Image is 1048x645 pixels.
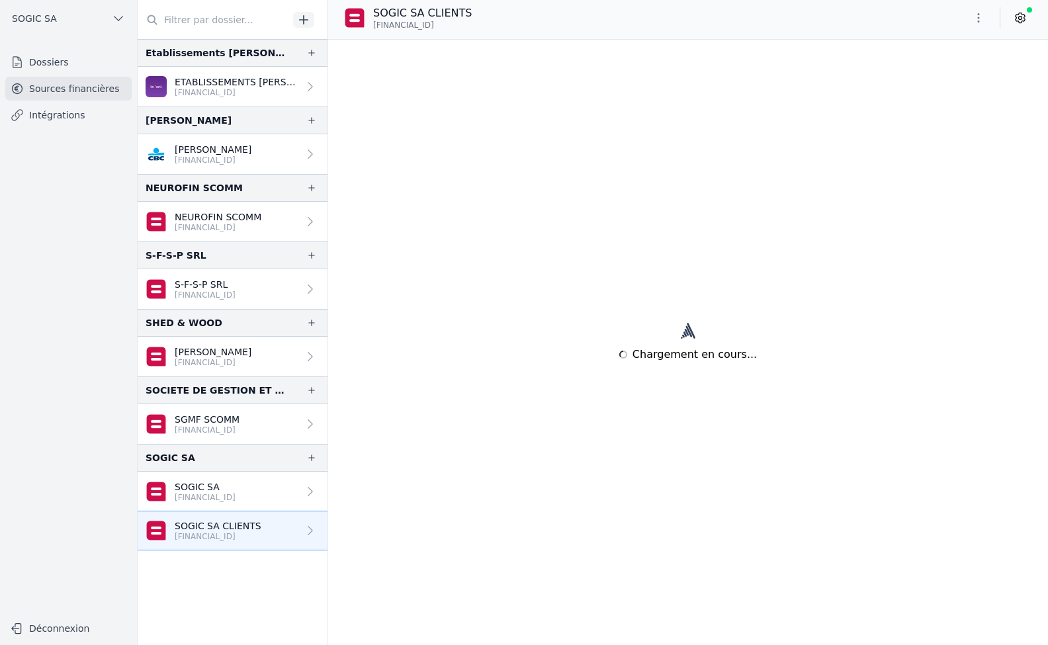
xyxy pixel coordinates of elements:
[146,413,167,435] img: belfius-1.png
[175,75,298,89] p: ETABLISSEMENTS [PERSON_NAME] & F
[146,315,222,331] div: SHED & WOOD
[175,143,251,156] p: [PERSON_NAME]
[138,404,327,444] a: SGMF SCOMM [FINANCIAL_ID]
[138,202,327,241] a: NEUROFIN SCOMM [FINANCIAL_ID]
[175,345,251,359] p: [PERSON_NAME]
[175,278,236,291] p: S-F-S-P SRL
[138,511,327,550] a: SOGIC SA CLIENTS [FINANCIAL_ID]
[146,76,167,97] img: BEOBANK_CTBKBEBX.png
[5,50,132,74] a: Dossiers
[146,45,285,61] div: Etablissements [PERSON_NAME] et fils [PERSON_NAME]
[175,531,261,542] p: [FINANCIAL_ID]
[146,112,232,128] div: [PERSON_NAME]
[146,144,167,165] img: CBC_CREGBEBB.png
[175,480,236,494] p: SOGIC SA
[175,519,261,533] p: SOGIC SA CLIENTS
[146,346,167,367] img: belfius-1.png
[175,290,236,300] p: [FINANCIAL_ID]
[138,8,288,32] input: Filtrer par dossier...
[138,134,327,174] a: [PERSON_NAME] [FINANCIAL_ID]
[175,155,251,165] p: [FINANCIAL_ID]
[12,12,57,25] span: SOGIC SA
[146,382,285,398] div: SOCIETE DE GESTION ET DE MOYENS POUR FIDUCIAIRES SCS
[5,103,132,127] a: Intégrations
[146,450,195,466] div: SOGIC SA
[633,347,757,363] span: Chargement en cours...
[373,5,472,21] p: SOGIC SA CLIENTS
[146,180,243,196] div: NEUROFIN SCOMM
[146,279,167,300] img: belfius-1.png
[138,472,327,511] a: SOGIC SA [FINANCIAL_ID]
[5,618,132,639] button: Déconnexion
[175,492,236,503] p: [FINANCIAL_ID]
[138,337,327,376] a: [PERSON_NAME] [FINANCIAL_ID]
[5,8,132,29] button: SOGIC SA
[5,77,132,101] a: Sources financières
[138,269,327,309] a: S-F-S-P SRL [FINANCIAL_ID]
[175,425,240,435] p: [FINANCIAL_ID]
[175,222,261,233] p: [FINANCIAL_ID]
[175,357,251,368] p: [FINANCIAL_ID]
[175,210,261,224] p: NEUROFIN SCOMM
[146,481,167,502] img: belfius-1.png
[146,247,206,263] div: S-F-S-P SRL
[175,87,298,98] p: [FINANCIAL_ID]
[138,67,327,107] a: ETABLISSEMENTS [PERSON_NAME] & F [FINANCIAL_ID]
[373,20,434,30] span: [FINANCIAL_ID]
[175,413,240,426] p: SGMF SCOMM
[146,211,167,232] img: belfius-1.png
[146,520,167,541] img: belfius-1.png
[344,7,365,28] img: belfius-1.png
